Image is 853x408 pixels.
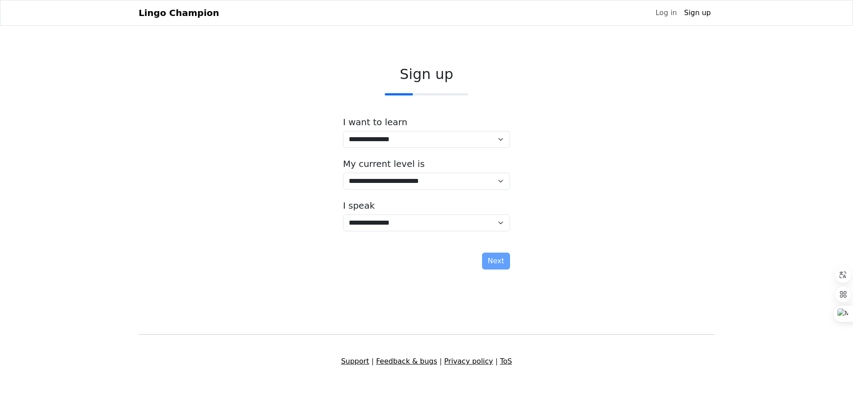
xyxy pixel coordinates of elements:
[343,66,510,83] h2: Sign up
[681,4,714,22] a: Sign up
[341,357,369,365] a: Support
[376,357,437,365] a: Feedback & bugs
[133,356,720,367] div: | | |
[652,4,680,22] a: Log in
[139,4,219,22] a: Lingo Champion
[343,200,375,211] label: I speak
[444,357,493,365] a: Privacy policy
[343,158,425,169] label: My current level is
[343,117,407,127] label: I want to learn
[500,357,512,365] a: ToS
